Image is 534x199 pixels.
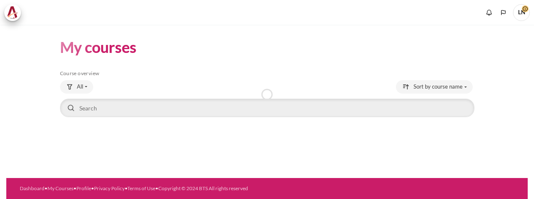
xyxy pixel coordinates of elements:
[20,185,44,191] a: Dashboard
[6,25,528,131] section: Content
[513,4,530,21] a: User menu
[513,4,530,21] span: LN
[60,70,474,77] h5: Course overview
[127,185,155,191] a: Terms of Use
[7,6,18,19] img: Architeck
[60,99,474,117] input: Search
[20,185,291,192] div: • • • • •
[60,80,93,94] button: Grouping drop-down menu
[94,185,125,191] a: Privacy Policy
[4,4,25,21] a: Architeck Architeck
[60,80,474,119] div: Course overview controls
[76,185,91,191] a: Profile
[60,37,136,57] h1: My courses
[497,6,510,19] button: Languages
[47,185,73,191] a: My Courses
[414,83,463,91] span: Sort by course name
[158,185,248,191] a: Copyright © 2024 BTS All rights reserved
[396,80,473,94] button: Sorting drop-down menu
[483,6,495,19] div: Show notification window with no new notifications
[77,83,83,91] span: All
